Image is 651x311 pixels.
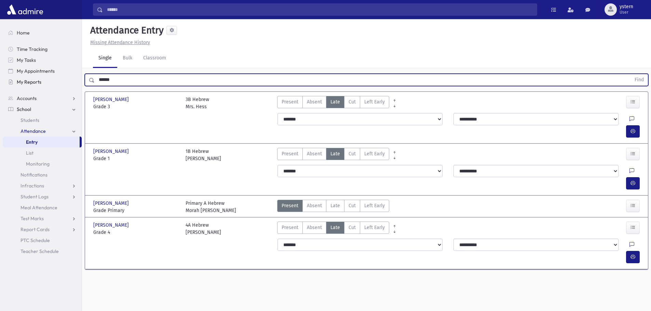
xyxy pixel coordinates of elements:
[17,95,37,101] span: Accounts
[93,155,179,162] span: Grade 1
[186,222,221,236] div: 4A Hebrew [PERSON_NAME]
[277,222,389,236] div: AttTypes
[17,68,55,74] span: My Appointments
[21,248,59,254] span: Teacher Schedule
[3,66,82,76] a: My Appointments
[282,150,298,157] span: Present
[93,229,179,236] span: Grade 4
[3,126,82,137] a: Attendance
[186,200,236,214] div: Primary A Hebrew Morah [PERSON_NAME]
[93,49,117,68] a: Single
[3,235,82,246] a: PTC Schedule
[26,161,50,167] span: Monitoring
[349,224,356,231] span: Cut
[93,222,130,229] span: [PERSON_NAME]
[330,224,340,231] span: Late
[620,4,633,10] span: ystern
[349,98,356,105] span: Cut
[21,215,44,222] span: Test Marks
[90,40,150,45] u: Missing Attendance History
[3,44,82,55] a: Time Tracking
[277,96,389,110] div: AttTypes
[349,150,356,157] span: Cut
[93,96,130,103] span: [PERSON_NAME]
[93,103,179,110] span: Grade 3
[17,30,30,36] span: Home
[3,93,82,104] a: Accounts
[3,213,82,224] a: Test Marks
[364,202,385,209] span: Left Early
[3,115,82,126] a: Students
[21,183,44,189] span: Infractions
[21,226,50,232] span: Report Cards
[186,148,221,162] div: 1B Hebrew [PERSON_NAME]
[93,207,179,214] span: Grade Primary
[17,57,36,63] span: My Tasks
[307,224,322,231] span: Absent
[282,202,298,209] span: Present
[3,224,82,235] a: Report Cards
[3,137,80,147] a: Entry
[277,148,389,162] div: AttTypes
[5,3,45,16] img: AdmirePro
[307,98,322,105] span: Absent
[282,224,298,231] span: Present
[3,158,82,169] a: Monitoring
[3,55,82,66] a: My Tasks
[630,74,648,86] button: Find
[17,79,41,85] span: My Reports
[3,76,82,87] a: My Reports
[364,98,385,105] span: Left Early
[330,202,340,209] span: Late
[3,246,82,257] a: Teacher Schedule
[26,150,33,156] span: List
[87,40,150,45] a: Missing Attendance History
[26,139,38,145] span: Entry
[307,150,322,157] span: Absent
[3,169,82,180] a: Notifications
[93,148,130,155] span: [PERSON_NAME]
[364,150,385,157] span: Left Early
[93,200,130,207] span: [PERSON_NAME]
[3,27,82,38] a: Home
[364,224,385,231] span: Left Early
[620,10,633,15] span: User
[17,46,48,52] span: Time Tracking
[330,150,340,157] span: Late
[282,98,298,105] span: Present
[307,202,322,209] span: Absent
[3,104,82,115] a: School
[21,194,49,200] span: Student Logs
[21,204,57,211] span: Meal Attendance
[3,191,82,202] a: Student Logs
[330,98,340,105] span: Late
[117,49,138,68] a: Bulk
[3,147,82,158] a: List
[21,128,46,134] span: Attendance
[103,3,537,16] input: Search
[3,202,82,213] a: Meal Attendance
[17,106,31,112] span: School
[87,25,164,36] h5: Attendance Entry
[349,202,356,209] span: Cut
[21,172,48,178] span: Notifications
[21,237,50,243] span: PTC Schedule
[186,96,209,110] div: 3B Hebrew Mrs. Hess
[138,49,172,68] a: Classroom
[21,117,39,123] span: Students
[3,180,82,191] a: Infractions
[277,200,389,214] div: AttTypes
